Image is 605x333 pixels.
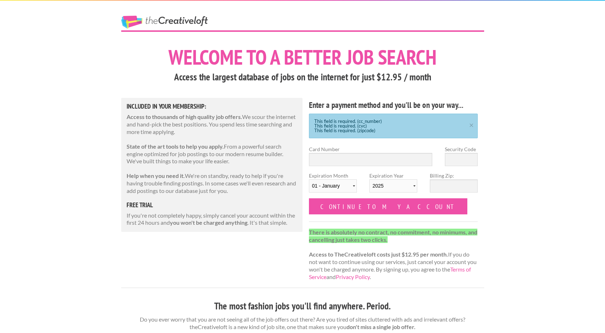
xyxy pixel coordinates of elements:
[430,172,478,179] label: Billing Zip:
[369,172,417,198] label: Expiration Year
[467,122,476,126] a: ×
[309,179,357,193] select: Expiration Month
[121,70,484,84] h3: Access the largest database of jobs on the internet for just $12.95 / month
[309,229,477,243] strong: There is absolutely no contract, no commitment, no minimums, and cancelling just takes two clicks.
[309,251,448,258] strong: Access to TheCreativeloft costs just $12.95 per month.
[309,266,471,280] a: Terms of Service
[346,323,415,330] strong: don't miss a single job offer.
[309,172,357,198] label: Expiration Month
[127,172,297,194] p: We're on standby, ready to help if you're having trouble finding postings. In some cases we'll ev...
[121,16,208,29] a: The Creative Loft
[127,212,297,227] p: If you're not completely happy, simply cancel your account within the first 24 hours and . It's t...
[127,103,297,110] h5: Included in Your Membership:
[170,219,247,226] strong: you won't be charged anything
[309,145,433,153] label: Card Number
[127,202,297,208] h5: free trial
[127,113,242,120] strong: Access to thousands of high quality job offers.
[309,99,478,111] h4: Enter a payment method and you'll be on your way...
[445,145,478,153] label: Security Code
[127,143,297,165] p: From a powerful search engine optimized for job postings to our modern resume builder. We've buil...
[336,273,370,280] a: Privacy Policy
[369,179,417,193] select: Expiration Year
[309,229,478,281] p: If you do not want to continue using our services, just cancel your account you won't be charged ...
[127,113,297,135] p: We scour the internet and hand-pick the best positions. You spend less time searching and more ti...
[309,114,478,138] div: This field is required. (cc_number) This field is required. (cvc) This field is required. (zipcode)
[127,172,185,179] strong: Help when you need it.
[127,143,224,150] strong: State of the art tools to help you apply.
[121,299,484,313] h3: The most fashion jobs you'll find anywhere. Period.
[309,198,468,214] input: Continue to my account
[121,47,484,68] h1: Welcome to a better job search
